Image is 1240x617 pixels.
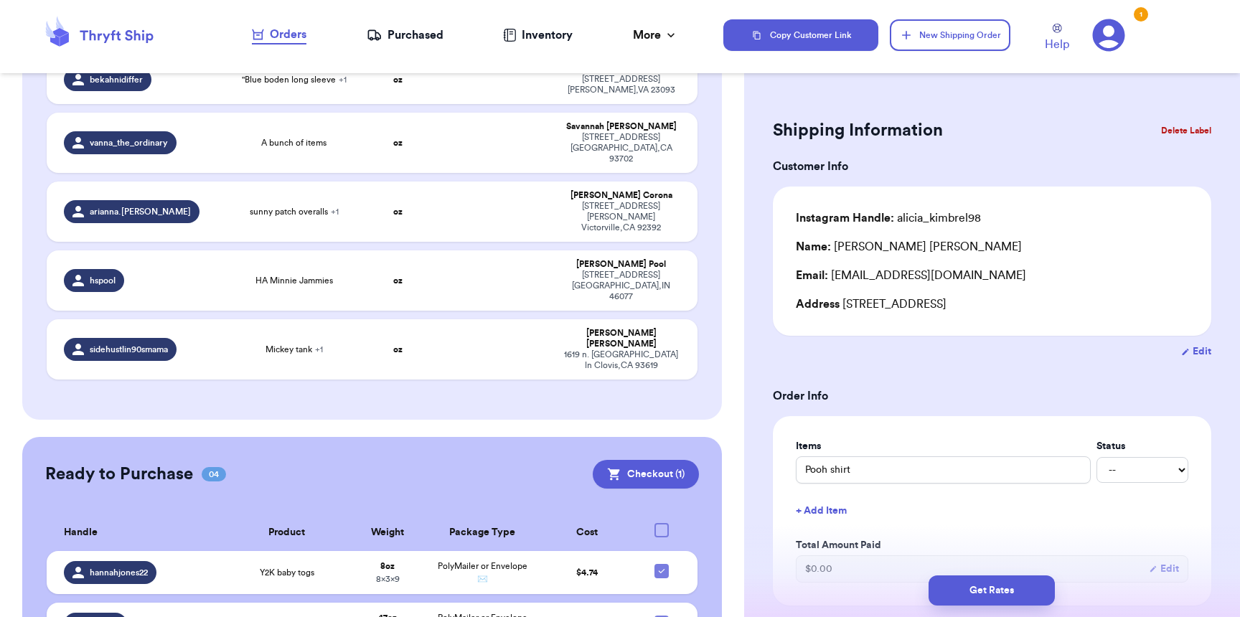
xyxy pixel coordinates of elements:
span: Email: [796,270,828,281]
span: A bunch of items [261,137,327,149]
label: Total Amount Paid [796,538,1188,552]
span: sunny patch overalls [250,206,339,217]
span: Mickey tank [266,344,323,355]
div: [PERSON_NAME] Pool [563,259,680,270]
span: vanna_the_ordinary [90,137,168,149]
span: Instagram Handle: [796,212,894,224]
label: Status [1096,439,1188,453]
span: arianna.[PERSON_NAME] [90,206,191,217]
span: + 1 [315,345,323,354]
span: HA Minnie Jammies [255,275,333,286]
span: Address [796,298,840,310]
div: 1619 n. [GEOGRAPHIC_DATA] ln Clovis , CA 93619 [563,349,680,371]
strong: oz [393,345,403,354]
span: Name: [796,241,831,253]
span: 04 [202,467,226,481]
button: Checkout (1) [593,460,699,489]
strong: oz [393,75,403,84]
span: hannahjones22 [90,567,148,578]
div: 1 [1134,7,1148,22]
th: Package Type [426,514,539,551]
h3: Order Info [773,387,1211,405]
span: Handle [64,525,98,540]
span: hspool [90,275,116,286]
div: [PERSON_NAME] [PERSON_NAME] [563,328,680,349]
th: Cost [540,514,634,551]
div: [EMAIL_ADDRESS][DOMAIN_NAME] [796,267,1188,284]
button: Delete Label [1155,115,1217,146]
div: [STREET_ADDRESS][PERSON_NAME] Victorville , CA 92392 [563,201,680,233]
button: Edit [1181,344,1211,359]
span: + 1 [331,207,339,216]
button: New Shipping Order [890,19,1010,51]
h2: Ready to Purchase [45,463,193,486]
span: 8 x 3 x 9 [376,575,400,583]
h2: Shipping Information [773,119,943,142]
button: Copy Customer Link [723,19,878,51]
button: + Add Item [790,495,1194,527]
th: Weight [350,514,426,551]
span: + 1 [339,75,347,84]
a: Help [1045,24,1069,53]
div: [STREET_ADDRESS] [GEOGRAPHIC_DATA] , IN 46077 [563,270,680,302]
div: alicia_kimbrel98 [796,209,981,227]
h3: Customer Info [773,158,1211,175]
div: [STREET_ADDRESS] [PERSON_NAME] , VA 23093 [563,74,680,95]
span: $ 0.00 [805,562,832,576]
strong: 8 oz [380,562,395,570]
div: [STREET_ADDRESS] [GEOGRAPHIC_DATA] , CA 93702 [563,132,680,164]
span: bekahnidiffer [90,74,143,85]
span: PolyMailer or Envelope ✉️ [438,562,527,583]
div: Savannah [PERSON_NAME] [563,121,680,132]
strong: oz [393,276,403,285]
div: [PERSON_NAME] Corona [563,190,680,201]
a: 1 [1092,19,1125,52]
a: Purchased [367,27,443,44]
span: Y2K baby togs [260,567,314,578]
a: Inventory [503,27,573,44]
button: Get Rates [929,575,1055,606]
span: "Blue boden long sleeve [242,74,347,85]
button: Edit [1149,562,1179,576]
span: $ 4.74 [576,568,598,577]
label: Items [796,439,1091,453]
div: More [633,27,678,44]
span: sidehustlin90smama [90,344,168,355]
a: Orders [252,26,306,44]
div: Orders [252,26,306,43]
th: Product [224,514,350,551]
strong: oz [393,207,403,216]
div: [PERSON_NAME] [PERSON_NAME] [796,238,1022,255]
strong: oz [393,138,403,147]
div: [STREET_ADDRESS] [796,296,1188,313]
span: Help [1045,36,1069,53]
